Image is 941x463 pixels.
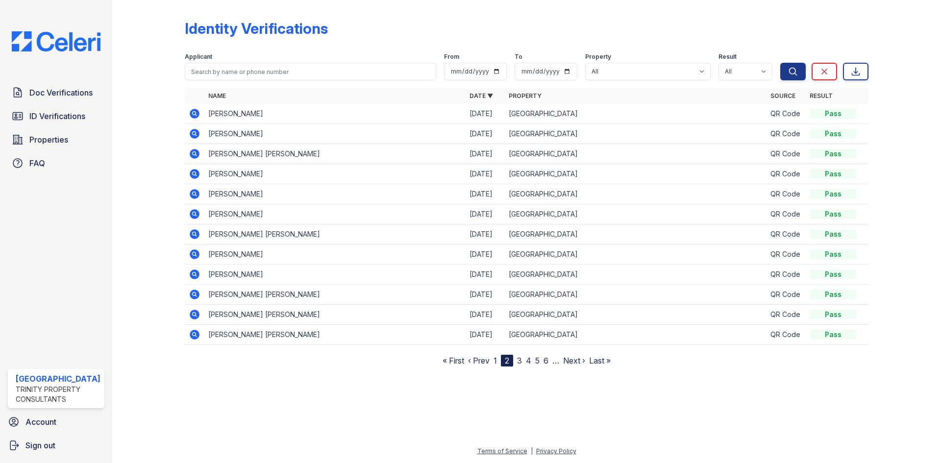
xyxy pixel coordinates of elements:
span: FAQ [29,157,45,169]
a: « First [443,356,464,366]
td: QR Code [767,285,806,305]
td: [PERSON_NAME] [PERSON_NAME] [204,144,466,164]
div: | [531,447,533,455]
td: [PERSON_NAME] [PERSON_NAME] [204,224,466,244]
td: [PERSON_NAME] [PERSON_NAME] [204,325,466,345]
td: [GEOGRAPHIC_DATA] [505,184,766,204]
a: Next › [563,356,585,366]
a: Name [208,92,226,99]
td: [GEOGRAPHIC_DATA] [505,104,766,124]
td: [DATE] [466,124,505,144]
td: [PERSON_NAME] [204,164,466,184]
td: [GEOGRAPHIC_DATA] [505,265,766,285]
td: [GEOGRAPHIC_DATA] [505,325,766,345]
span: ID Verifications [29,110,85,122]
a: Privacy Policy [536,447,576,455]
div: Pass [810,209,857,219]
div: 2 [501,355,513,366]
a: Sign out [4,436,108,455]
td: [PERSON_NAME] [204,184,466,204]
td: QR Code [767,164,806,184]
a: Result [810,92,833,99]
td: QR Code [767,104,806,124]
div: Pass [810,290,857,299]
a: Account [4,412,108,432]
div: Pass [810,269,857,279]
span: Properties [29,134,68,146]
td: [DATE] [466,204,505,224]
a: Date ▼ [470,92,493,99]
td: [PERSON_NAME] [204,265,466,285]
td: [PERSON_NAME] [204,104,466,124]
td: QR Code [767,244,806,265]
td: QR Code [767,184,806,204]
div: Pass [810,310,857,319]
td: QR Code [767,204,806,224]
a: Last » [589,356,611,366]
td: QR Code [767,224,806,244]
label: From [444,53,459,61]
input: Search by name or phone number [185,63,436,80]
td: QR Code [767,325,806,345]
td: [GEOGRAPHIC_DATA] [505,144,766,164]
td: [GEOGRAPHIC_DATA] [505,224,766,244]
div: Pass [810,109,857,119]
td: [PERSON_NAME] [204,124,466,144]
a: Source [770,92,795,99]
td: [PERSON_NAME] [PERSON_NAME] [204,285,466,305]
a: Property [509,92,542,99]
td: [PERSON_NAME] [204,204,466,224]
div: [GEOGRAPHIC_DATA] [16,373,100,385]
div: Pass [810,229,857,239]
div: Pass [810,129,857,139]
a: 6 [544,356,548,366]
td: [DATE] [466,104,505,124]
td: [GEOGRAPHIC_DATA] [505,164,766,184]
label: Applicant [185,53,212,61]
td: QR Code [767,305,806,325]
td: [GEOGRAPHIC_DATA] [505,204,766,224]
a: 1 [494,356,497,366]
div: Identity Verifications [185,20,328,37]
td: [DATE] [466,325,505,345]
span: … [552,355,559,366]
label: Property [585,53,611,61]
a: Terms of Service [477,447,527,455]
div: Pass [810,149,857,159]
a: Doc Verifications [8,83,104,102]
td: [DATE] [466,244,505,265]
label: Result [718,53,737,61]
a: ID Verifications [8,106,104,126]
span: Doc Verifications [29,87,93,98]
td: [GEOGRAPHIC_DATA] [505,124,766,144]
td: [DATE] [466,285,505,305]
td: [PERSON_NAME] [204,244,466,265]
td: [DATE] [466,224,505,244]
a: FAQ [8,153,104,173]
td: [DATE] [466,144,505,164]
td: [PERSON_NAME] [PERSON_NAME] [204,305,466,325]
a: 3 [517,356,522,366]
span: Sign out [25,439,55,451]
div: Pass [810,249,857,259]
td: [DATE] [466,265,505,285]
td: [GEOGRAPHIC_DATA] [505,244,766,265]
div: Trinity Property Consultants [16,385,100,404]
td: QR Code [767,144,806,164]
a: ‹ Prev [468,356,490,366]
td: [DATE] [466,305,505,325]
a: 4 [526,356,531,366]
img: CE_Logo_Blue-a8612792a0a2168367f1c8372b55b34899dd931a85d93a1a3d3e32e68fde9ad4.png [4,31,108,51]
a: Properties [8,130,104,149]
span: Account [25,416,56,428]
td: [DATE] [466,184,505,204]
a: 5 [535,356,540,366]
label: To [515,53,522,61]
td: QR Code [767,124,806,144]
div: Pass [810,189,857,199]
td: [GEOGRAPHIC_DATA] [505,285,766,305]
td: [DATE] [466,164,505,184]
td: QR Code [767,265,806,285]
td: [GEOGRAPHIC_DATA] [505,305,766,325]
